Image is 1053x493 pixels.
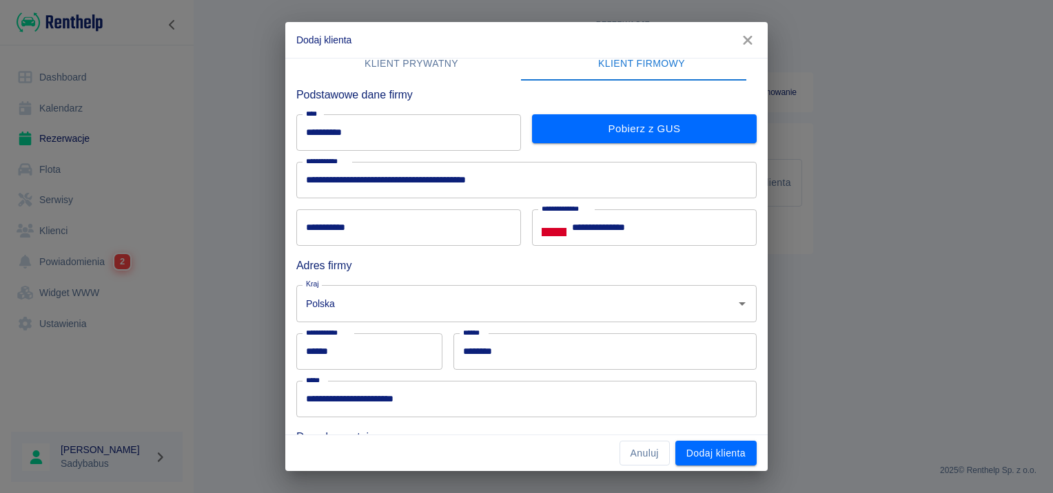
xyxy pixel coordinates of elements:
[526,48,757,81] button: Klient firmowy
[296,48,757,81] div: lab API tabs example
[306,279,319,289] label: Kraj
[296,86,757,103] h6: Podstawowe dane firmy
[675,441,757,466] button: Dodaj klienta
[620,441,670,466] button: Anuluj
[733,294,752,313] button: Otwórz
[285,22,768,58] h2: Dodaj klienta
[296,48,526,81] button: Klient prywatny
[296,428,757,445] h6: Dane korzystającego
[532,114,757,143] button: Pobierz z GUS
[296,257,757,274] h6: Adres firmy
[542,218,566,238] button: Select country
